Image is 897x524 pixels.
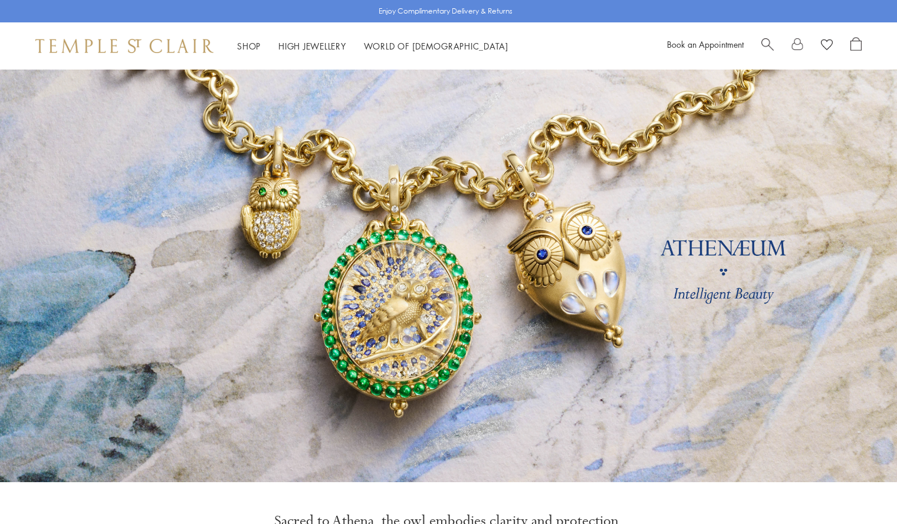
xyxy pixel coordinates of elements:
img: Temple St. Clair [35,39,213,53]
nav: Main navigation [237,39,508,54]
a: ShopShop [237,40,261,52]
a: View Wishlist [821,37,833,55]
a: Open Shopping Bag [850,37,862,55]
p: Enjoy Complimentary Delivery & Returns [379,5,512,17]
a: Book an Appointment [667,38,744,50]
a: High JewelleryHigh Jewellery [278,40,346,52]
a: World of [DEMOGRAPHIC_DATA]World of [DEMOGRAPHIC_DATA] [364,40,508,52]
a: Search [761,37,774,55]
iframe: Gorgias live chat messenger [838,469,885,512]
